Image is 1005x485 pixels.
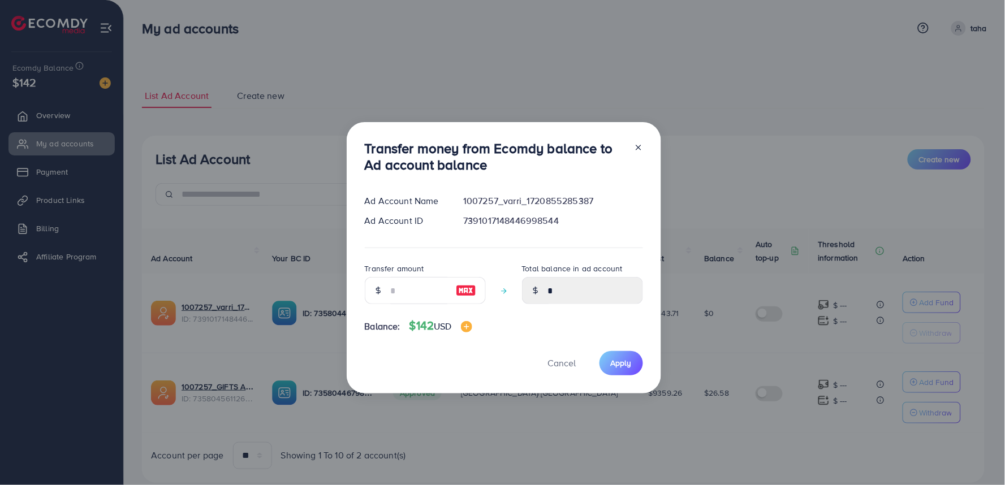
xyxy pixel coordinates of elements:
[434,320,451,332] span: USD
[454,194,652,207] div: 1007257_varri_1720855285387
[548,357,576,369] span: Cancel
[365,140,625,173] h3: Transfer money from Ecomdy balance to Ad account balance
[356,214,455,227] div: Ad Account ID
[365,263,424,274] label: Transfer amount
[611,357,632,369] span: Apply
[454,214,652,227] div: 7391017148446998544
[456,284,476,297] img: image
[461,321,472,332] img: image
[365,320,400,333] span: Balance:
[522,263,623,274] label: Total balance in ad account
[534,351,590,375] button: Cancel
[409,319,472,333] h4: $142
[957,434,997,477] iframe: Chat
[356,194,455,207] div: Ad Account Name
[599,351,643,375] button: Apply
